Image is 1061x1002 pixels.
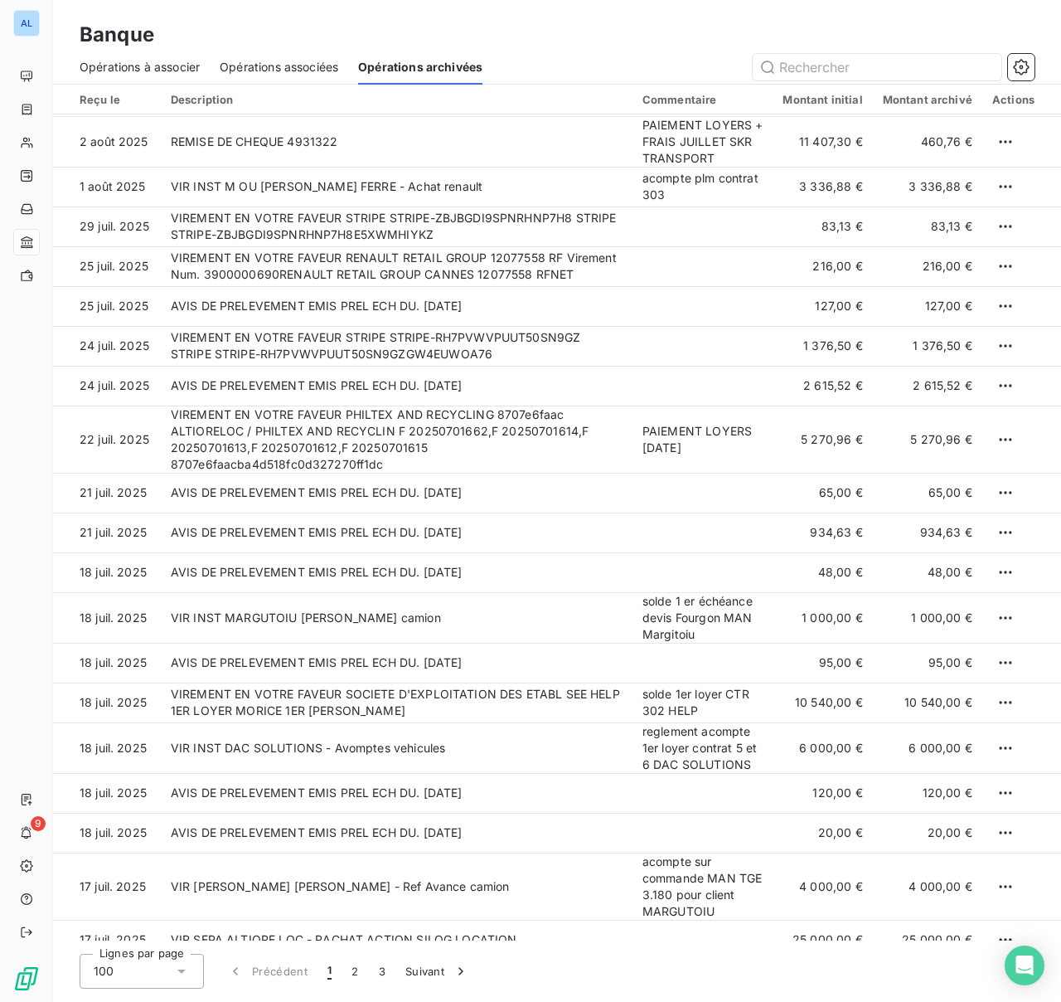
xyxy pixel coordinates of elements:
[873,592,982,643] td: 1 000,00 €
[13,966,40,992] img: Logo LeanPay
[369,954,395,989] button: 3
[358,59,482,75] span: Opérations archivées
[773,722,872,773] td: 6 000,00 €
[873,326,982,366] td: 1 376,50 €
[773,643,872,683] td: 95,00 €
[632,592,773,643] td: solde 1 er échéance devis Fourgon MAN Margitoiu
[873,722,982,773] td: 6 000,00 €
[773,207,872,246] td: 83,13 €
[161,473,632,513] td: AVIS DE PRELEVEMENT EMIS PREL ECH DU. [DATE]
[753,54,1001,80] input: Rechercher
[873,683,982,722] td: 10 540,00 €
[873,286,982,326] td: 127,00 €
[773,552,872,592] td: 48,00 €
[53,643,161,683] td: 18 juil. 2025
[161,773,632,813] td: AVIS DE PRELEVEMENT EMIS PREL ECH DU. [DATE]
[161,813,632,853] td: AVIS DE PRELEVEMENT EMIS PREL ECH DU. [DATE]
[873,513,982,552] td: 934,63 €
[161,683,632,722] td: VIREMENT EN VOTRE FAVEUR SOCIETE D'EXPLOITATION DES ETABL SEE HELP 1ER LOYER MORICE 1ER [PERSON_N...
[161,246,632,286] td: VIREMENT EN VOTRE FAVEUR RENAULT RETAIL GROUP 12077558 RF Virement Num. 3900000690RENAULT RETAIL ...
[632,853,773,920] td: acompte sur commande MAN TGE 3.180 pour client MARGUTOIU
[873,853,982,920] td: 4 000,00 €
[873,643,982,683] td: 95,00 €
[161,722,632,773] td: VIR INST DAC SOLUTIONS - Avomptes vehicules
[161,326,632,366] td: VIREMENT EN VOTRE FAVEUR STRIPE STRIPE-RH7PVWVPUUT50SN9GZ STRIPE STRIPE-RH7PVWVPUUT50SN9GZGW4EUWOA76
[53,246,161,286] td: 25 juil. 2025
[53,722,161,773] td: 18 juil. 2025
[317,954,342,989] button: 1
[161,207,632,246] td: VIREMENT EN VOTRE FAVEUR STRIPE STRIPE-ZBJBGDI9SPNRHNP7H8 STRIPE STRIPE-ZBJBGDI9SPNRHNP7H8E5XWMHIYKZ
[161,116,632,167] td: REMISE DE CHEQUE 4931322
[161,643,632,683] td: AVIS DE PRELEVEMENT EMIS PREL ECH DU. [DATE]
[773,286,872,326] td: 127,00 €
[220,59,338,75] span: Opérations associées
[161,853,632,920] td: VIR [PERSON_NAME] [PERSON_NAME] - Ref Avance camion
[632,167,773,207] td: acompte plm contrat 303
[53,683,161,722] td: 18 juil. 2025
[53,592,161,643] td: 18 juil. 2025
[53,473,161,513] td: 21 juil. 2025
[873,207,982,246] td: 83,13 €
[773,920,872,960] td: 25 000,00 €
[53,813,161,853] td: 18 juil. 2025
[873,920,982,960] td: 25 000,00 €
[53,773,161,813] td: 18 juil. 2025
[53,326,161,366] td: 24 juil. 2025
[873,773,982,813] td: 120,00 €
[217,954,317,989] button: Précédent
[53,366,161,406] td: 24 juil. 2025
[171,93,623,106] div: Description
[773,167,872,207] td: 3 336,88 €
[161,167,632,207] td: VIR INST M OU [PERSON_NAME] FERRE - Achat renault
[873,813,982,853] td: 20,00 €
[632,683,773,722] td: solde 1er loyer CTR 302 HELP
[53,552,161,592] td: 18 juil. 2025
[80,59,200,75] span: Opérations à associer
[161,920,632,960] td: VIR SEPA ALTIORE LOC - RACHAT ACTION SILOG LOCATION
[632,116,773,167] td: PAIEMENT LOYERS + FRAIS JUILLET SKR TRANSPORT
[53,513,161,552] td: 21 juil. 2025
[80,93,151,106] div: Reçu le
[873,246,982,286] td: 216,00 €
[873,473,982,513] td: 65,00 €
[782,93,862,106] div: Montant initial
[161,406,632,473] td: VIREMENT EN VOTRE FAVEUR PHILTEX AND RECYCLING 8707e6faac ALTIORELOC / PHILTEX AND RECYCLIN F 202...
[773,773,872,813] td: 120,00 €
[773,853,872,920] td: 4 000,00 €
[53,406,161,473] td: 22 juil. 2025
[161,552,632,592] td: AVIS DE PRELEVEMENT EMIS PREL ECH DU. [DATE]
[773,813,872,853] td: 20,00 €
[873,116,982,167] td: 460,76 €
[342,954,368,989] button: 2
[773,513,872,552] td: 934,63 €
[873,552,982,592] td: 48,00 €
[161,366,632,406] td: AVIS DE PRELEVEMENT EMIS PREL ECH DU. [DATE]
[632,406,773,473] td: PAIEMENT LOYERS [DATE]
[161,592,632,643] td: VIR INST MARGUTOIU [PERSON_NAME] camion
[395,954,479,989] button: Suivant
[31,816,46,831] span: 9
[53,116,161,167] td: 2 août 2025
[161,513,632,552] td: AVIS DE PRELEVEMENT EMIS PREL ECH DU. [DATE]
[773,246,872,286] td: 216,00 €
[327,963,332,980] span: 1
[773,366,872,406] td: 2 615,52 €
[873,406,982,473] td: 5 270,96 €
[883,93,972,106] div: Montant archivé
[53,167,161,207] td: 1 août 2025
[773,473,872,513] td: 65,00 €
[1005,946,1044,985] div: Open Intercom Messenger
[873,167,982,207] td: 3 336,88 €
[873,366,982,406] td: 2 615,52 €
[53,920,161,960] td: 17 juil. 2025
[992,93,1034,106] div: Actions
[773,116,872,167] td: 11 407,30 €
[632,722,773,773] td: reglement acompte 1er loyer contrat 5 et 6 DAC SOLUTIONS
[161,286,632,326] td: AVIS DE PRELEVEMENT EMIS PREL ECH DU. [DATE]
[53,853,161,920] td: 17 juil. 2025
[94,963,114,980] span: 100
[773,406,872,473] td: 5 270,96 €
[773,326,872,366] td: 1 376,50 €
[13,10,40,36] div: AL
[53,207,161,246] td: 29 juil. 2025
